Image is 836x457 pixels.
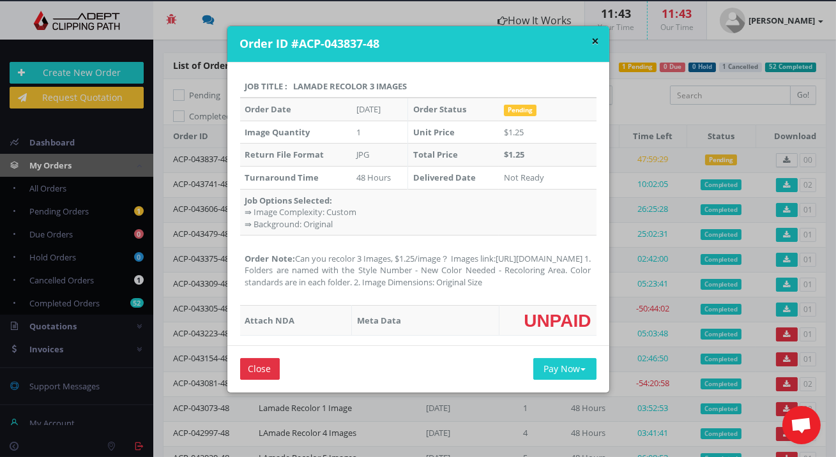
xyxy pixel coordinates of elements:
[524,311,591,330] span: UNPAID
[351,144,407,167] td: JPG
[782,406,821,444] div: Open chat
[356,126,361,138] span: 1
[592,34,600,48] button: ×
[413,126,455,138] strong: Unit Price
[413,172,476,183] strong: Delivered Date
[245,172,319,183] strong: Turnaround Time
[357,315,401,326] strong: Meta Data
[533,358,597,380] button: Pay Now
[240,75,597,98] th: Job Title : LAmade Recolor 3 Images
[351,166,407,189] td: 48 Hours
[240,189,597,236] td: ⇛ Image Complexity: Custom ⇛ Background: Original
[351,98,407,121] td: [DATE]
[245,253,295,264] strong: Order Note:
[413,103,466,115] strong: Order Status
[499,121,596,144] td: $1.25
[245,103,292,115] strong: Order Date
[504,149,524,160] strong: $1.25
[240,236,597,306] td: Can you recolor 3 Images, $1.25/image？ Images link:[URL][DOMAIN_NAME] 1. Folders are named with t...
[499,166,596,189] td: Not Ready
[413,149,458,160] strong: Total Price
[240,36,600,52] h4: Order ID #ACP-043837-48
[245,149,324,160] strong: Return File Format
[245,195,333,206] strong: Job Options Selected:
[245,126,310,138] strong: Image Quantity
[504,105,536,116] span: Pending
[240,358,280,380] input: Close
[245,315,295,326] strong: Attach NDA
